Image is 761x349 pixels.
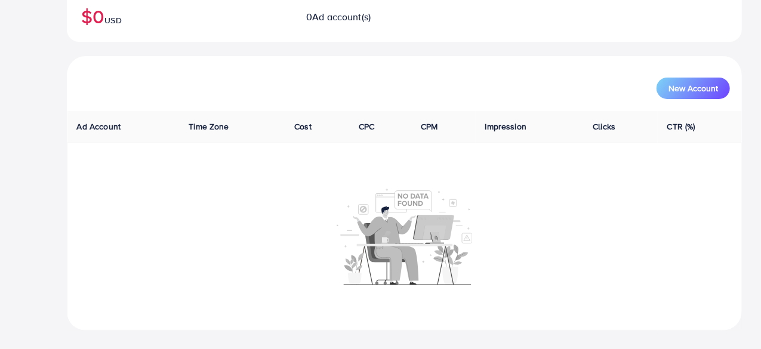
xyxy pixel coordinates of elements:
span: Impression [485,121,527,132]
span: USD [104,14,121,26]
span: Cost [294,121,312,132]
span: Ad Account [77,121,121,132]
span: Clicks [593,121,615,132]
span: Ad account(s) [312,10,371,23]
h2: $0 [81,5,278,27]
span: CPC [359,121,374,132]
span: CPM [421,121,438,132]
span: CTR (%) [667,121,695,132]
img: No account [337,187,473,285]
h2: 0 [306,11,446,23]
span: New Account [668,84,718,92]
span: Time Zone [189,121,229,132]
button: New Account [657,78,730,99]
